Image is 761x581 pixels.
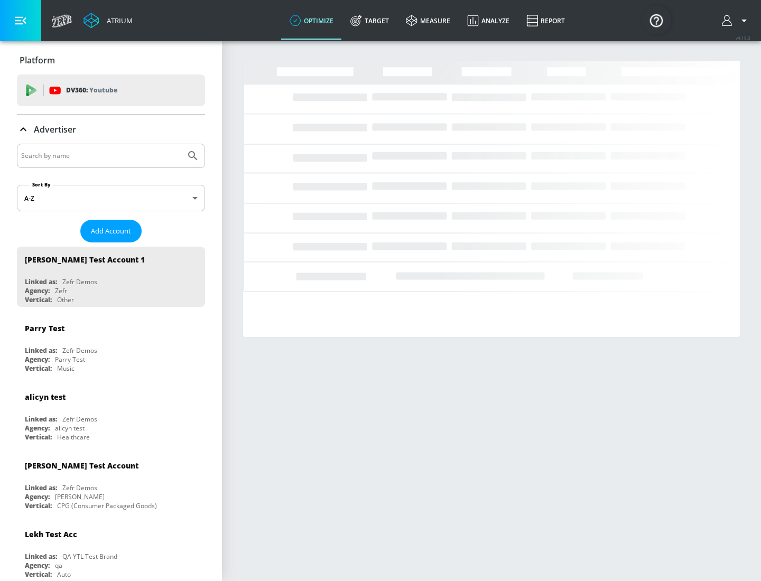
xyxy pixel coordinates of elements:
[55,561,62,570] div: qa
[17,453,205,513] div: [PERSON_NAME] Test AccountLinked as:Zefr DemosAgency:[PERSON_NAME]Vertical:CPG (Consumer Packaged...
[17,74,205,106] div: DV360: Youtube
[25,552,57,561] div: Linked as:
[57,433,90,442] div: Healthcare
[55,492,105,501] div: [PERSON_NAME]
[25,461,138,471] div: [PERSON_NAME] Test Account
[62,483,97,492] div: Zefr Demos
[25,415,57,424] div: Linked as:
[642,5,671,35] button: Open Resource Center
[25,570,52,579] div: Vertical:
[62,552,117,561] div: QA YTL Test Brand
[80,220,142,242] button: Add Account
[57,364,75,373] div: Music
[17,315,205,376] div: Parry TestLinked as:Zefr DemosAgency:Parry TestVertical:Music
[17,45,205,75] div: Platform
[518,2,573,40] a: Report
[20,54,55,66] p: Platform
[397,2,459,40] a: measure
[17,384,205,444] div: alicyn testLinked as:Zefr DemosAgency:alicyn testVertical:Healthcare
[25,277,57,286] div: Linked as:
[25,392,66,402] div: alicyn test
[17,185,205,211] div: A-Z
[57,295,74,304] div: Other
[281,2,342,40] a: optimize
[34,124,76,135] p: Advertiser
[342,2,397,40] a: Target
[25,561,50,570] div: Agency:
[25,433,52,442] div: Vertical:
[57,570,71,579] div: Auto
[25,529,77,539] div: Lekh Test Acc
[17,247,205,307] div: [PERSON_NAME] Test Account 1Linked as:Zefr DemosAgency:ZefrVertical:Other
[459,2,518,40] a: Analyze
[25,424,50,433] div: Agency:
[62,277,97,286] div: Zefr Demos
[62,415,97,424] div: Zefr Demos
[25,346,57,355] div: Linked as:
[62,346,97,355] div: Zefr Demos
[25,501,52,510] div: Vertical:
[91,225,131,237] span: Add Account
[25,483,57,492] div: Linked as:
[25,364,52,373] div: Vertical:
[66,85,117,96] p: DV360:
[55,424,85,433] div: alicyn test
[25,355,50,364] div: Agency:
[17,115,205,144] div: Advertiser
[736,35,750,41] span: v 4.19.0
[21,149,181,163] input: Search by name
[57,501,157,510] div: CPG (Consumer Packaged Goods)
[55,286,67,295] div: Zefr
[83,13,133,29] a: Atrium
[55,355,85,364] div: Parry Test
[25,286,50,295] div: Agency:
[25,295,52,304] div: Vertical:
[25,492,50,501] div: Agency:
[103,16,133,25] div: Atrium
[25,323,64,333] div: Parry Test
[89,85,117,96] p: Youtube
[30,181,53,188] label: Sort By
[25,255,145,265] div: [PERSON_NAME] Test Account 1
